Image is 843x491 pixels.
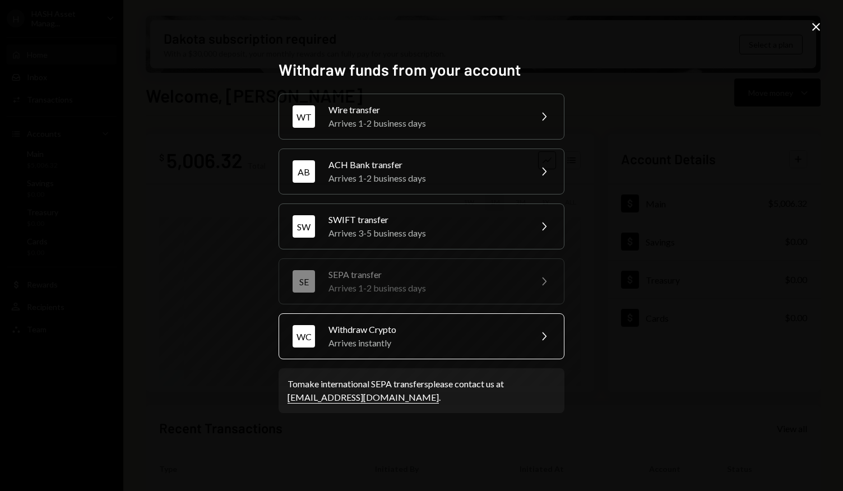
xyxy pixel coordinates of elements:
[293,160,315,183] div: AB
[328,103,524,117] div: Wire transfer
[328,213,524,226] div: SWIFT transfer
[288,377,555,404] div: To make international SEPA transfers please contact us at .
[328,336,524,350] div: Arrives instantly
[288,392,439,404] a: [EMAIL_ADDRESS][DOMAIN_NAME]
[293,325,315,348] div: WC
[328,268,524,281] div: SEPA transfer
[279,59,564,81] h2: Withdraw funds from your account
[328,281,524,295] div: Arrives 1-2 business days
[328,172,524,185] div: Arrives 1-2 business days
[328,158,524,172] div: ACH Bank transfer
[279,94,564,140] button: WTWire transferArrives 1-2 business days
[328,117,524,130] div: Arrives 1-2 business days
[279,313,564,359] button: WCWithdraw CryptoArrives instantly
[293,270,315,293] div: SE
[279,149,564,194] button: ABACH Bank transferArrives 1-2 business days
[293,215,315,238] div: SW
[279,203,564,249] button: SWSWIFT transferArrives 3-5 business days
[293,105,315,128] div: WT
[328,323,524,336] div: Withdraw Crypto
[279,258,564,304] button: SESEPA transferArrives 1-2 business days
[328,226,524,240] div: Arrives 3-5 business days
